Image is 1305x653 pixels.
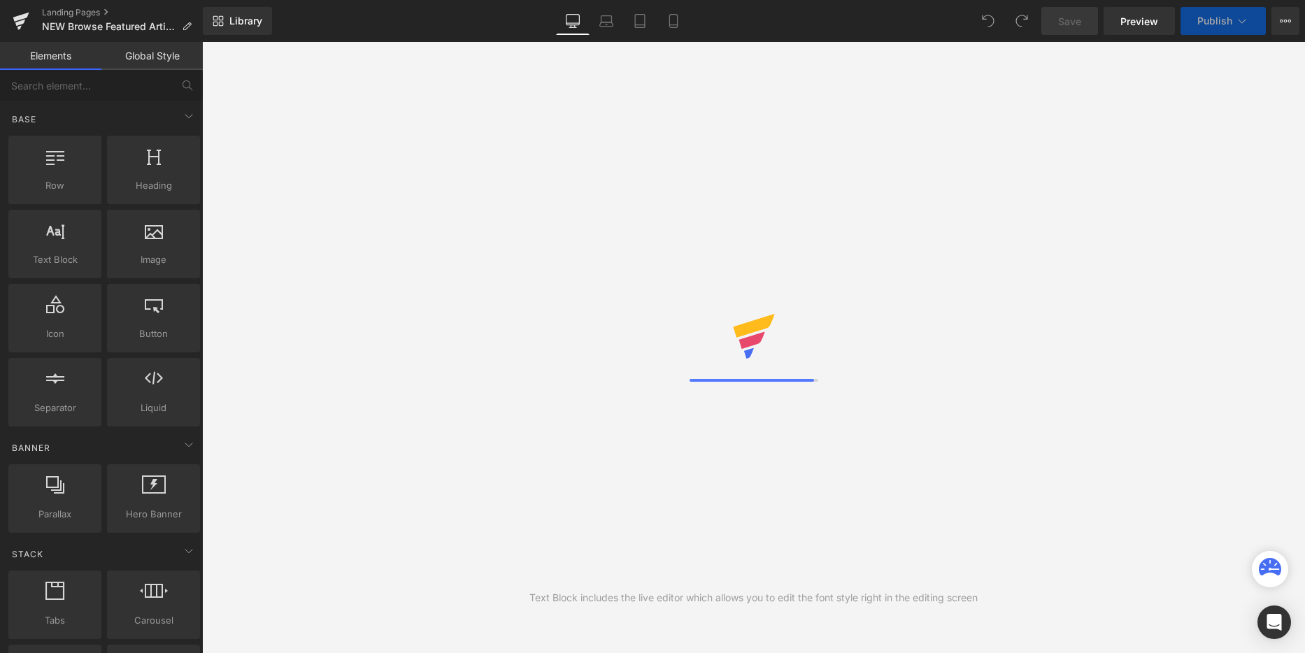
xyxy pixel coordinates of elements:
span: Tabs [13,613,97,628]
span: Button [111,326,196,341]
span: Base [10,113,38,126]
button: More [1271,7,1299,35]
button: Undo [974,7,1002,35]
a: New Library [203,7,272,35]
span: Stack [10,547,45,561]
span: Preview [1120,14,1158,29]
div: Text Block includes the live editor which allows you to edit the font style right in the editing ... [529,590,978,605]
button: Publish [1181,7,1266,35]
span: Row [13,178,97,193]
button: Redo [1008,7,1036,35]
a: Tablet [623,7,657,35]
a: Landing Pages [42,7,203,18]
span: Save [1058,14,1081,29]
span: Hero Banner [111,507,196,522]
span: Liquid [111,401,196,415]
div: Open Intercom Messenger [1257,605,1291,639]
a: Desktop [556,7,590,35]
a: Global Style [101,42,203,70]
span: Image [111,252,196,267]
span: Icon [13,326,97,341]
span: Text Block [13,252,97,267]
span: Parallax [13,507,97,522]
span: Library [229,15,262,27]
a: Laptop [590,7,623,35]
span: Carousel [111,613,196,628]
a: Mobile [657,7,690,35]
span: Publish [1197,15,1232,27]
span: Banner [10,441,52,454]
span: Separator [13,401,97,415]
span: NEW Browse Featured Articles [42,21,176,32]
a: Preview [1104,7,1175,35]
span: Heading [111,178,196,193]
